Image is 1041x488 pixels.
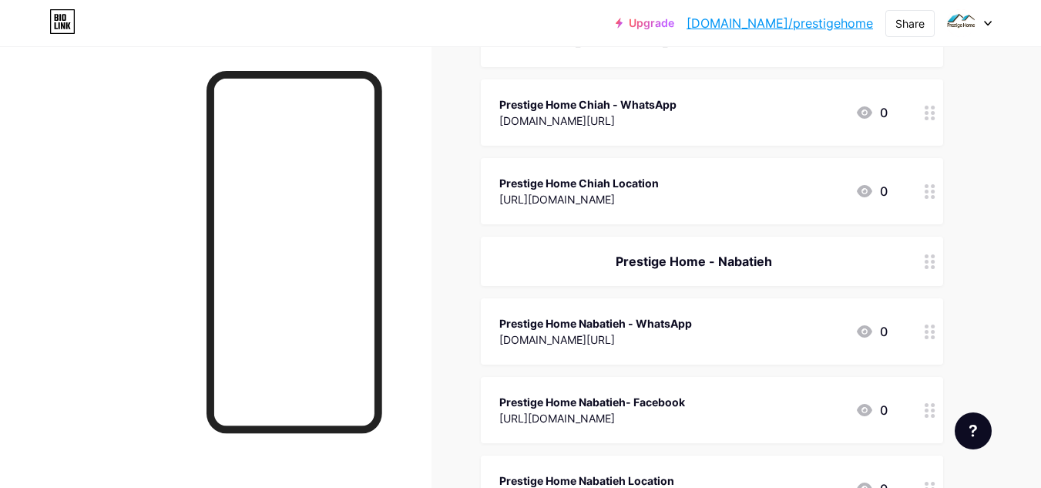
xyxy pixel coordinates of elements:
a: [DOMAIN_NAME]/prestigehome [687,14,873,32]
div: Prestige Home Chiah - WhatsApp [499,96,677,113]
div: [URL][DOMAIN_NAME] [499,191,659,207]
div: [URL][DOMAIN_NAME] [499,410,685,426]
div: Prestige Home Chiah Location [499,175,659,191]
div: Prestige Home - Nabatieh [499,252,888,271]
img: prestigehome [946,8,976,38]
div: 0 [855,401,888,419]
div: Prestige Home Nabatieh - WhatsApp [499,315,692,332]
div: 0 [855,103,888,122]
div: 0 [855,182,888,200]
div: Prestige Home Nabatieh- Facebook [499,394,685,410]
div: [DOMAIN_NAME][URL] [499,332,692,348]
a: Upgrade [616,17,674,29]
div: Share [895,15,925,32]
div: 0 [855,322,888,341]
div: [DOMAIN_NAME][URL] [499,113,677,129]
